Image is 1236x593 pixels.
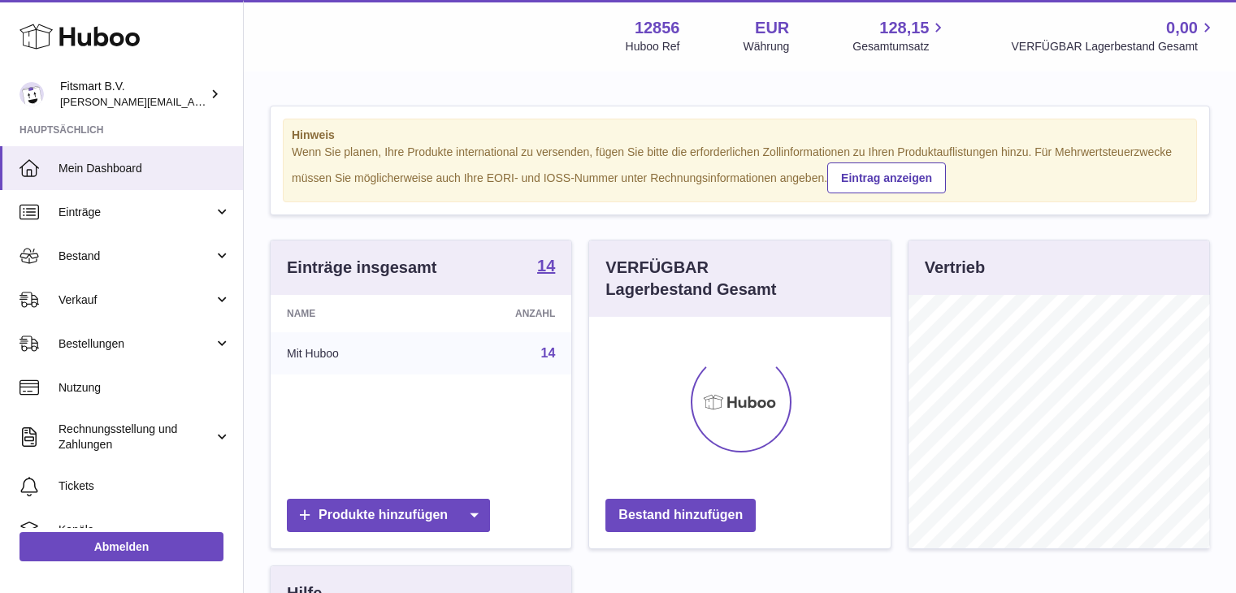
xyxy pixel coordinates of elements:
[20,532,223,561] a: Abmelden
[59,422,214,452] span: Rechnungsstellung und Zahlungen
[292,145,1188,193] div: Wenn Sie planen, Ihre Produkte international zu versenden, fügen Sie bitte die erforderlichen Zol...
[271,332,432,374] td: Mit Huboo
[852,39,948,54] span: Gesamtumsatz
[287,257,437,279] h3: Einträge insgesamt
[827,162,946,193] a: Eintrag anzeigen
[59,380,231,396] span: Nutzung
[879,17,929,39] span: 128,15
[59,249,214,264] span: Bestand
[1011,17,1216,54] a: 0,00 VERFÜGBAR Lagerbestand Gesamt
[59,336,214,352] span: Bestellungen
[925,257,985,279] h3: Vertrieb
[744,39,790,54] div: Währung
[537,258,555,277] a: 14
[287,499,490,532] a: Produkte hinzufügen
[59,522,231,538] span: Kanäle
[1166,17,1198,39] span: 0,00
[432,295,571,332] th: Anzahl
[541,346,556,360] a: 14
[852,17,948,54] a: 128,15 Gesamtumsatz
[537,258,555,274] strong: 14
[271,295,432,332] th: Name
[59,478,231,494] span: Tickets
[60,95,326,108] span: [PERSON_NAME][EMAIL_ADDRESS][DOMAIN_NAME]
[59,161,231,176] span: Mein Dashboard
[60,79,206,110] div: Fitsmart B.V.
[635,17,680,39] strong: 12856
[755,17,789,39] strong: EUR
[605,257,817,301] h3: VERFÜGBAR Lagerbestand Gesamt
[59,205,214,220] span: Einträge
[626,39,680,54] div: Huboo Ref
[20,82,44,106] img: jonathan@leaderoo.com
[59,292,214,308] span: Verkauf
[1011,39,1216,54] span: VERFÜGBAR Lagerbestand Gesamt
[605,499,756,532] a: Bestand hinzufügen
[292,128,1188,143] strong: Hinweis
